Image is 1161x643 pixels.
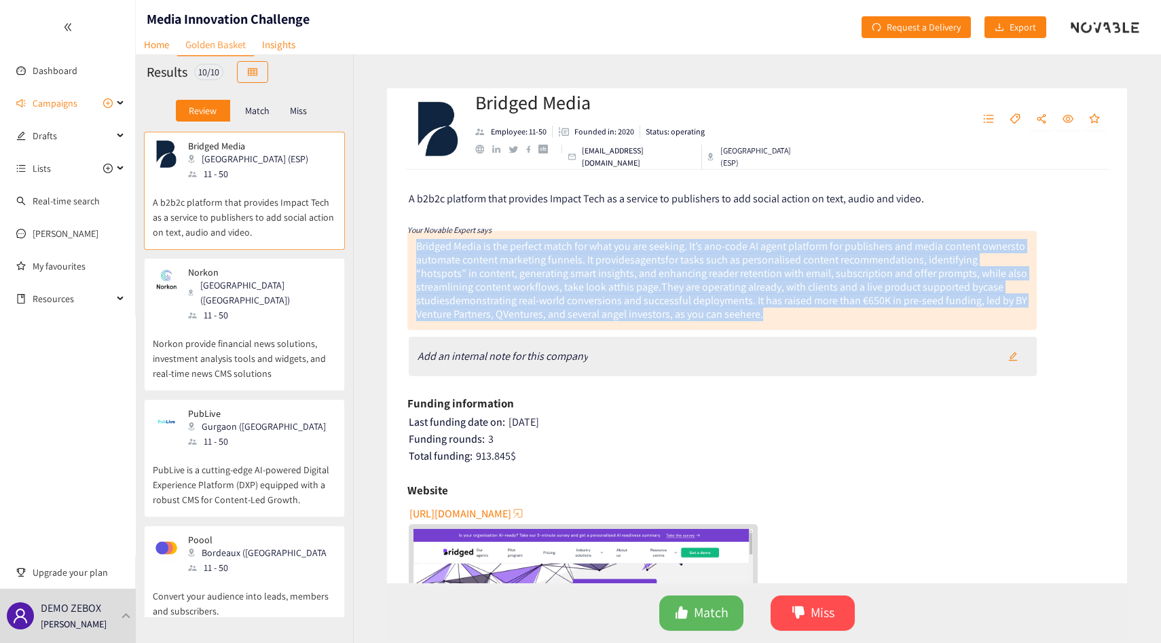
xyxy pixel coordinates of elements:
[1036,113,1047,126] span: share-alt
[1056,109,1080,130] button: eye
[194,64,223,80] div: 10 / 10
[407,225,492,235] i: Your Novable Expert says
[153,267,180,294] img: Snapshot of the company's website
[491,126,547,138] p: Employee: 11-50
[887,20,961,35] span: Request a Delivery
[418,349,588,363] i: Add an internal note for this company
[33,122,113,149] span: Drafts
[675,606,688,621] span: like
[411,102,465,156] img: Company Logo
[811,602,834,623] span: Miss
[103,98,113,108] span: plus-circle
[635,253,665,267] a: agents
[153,181,336,240] p: A b2b2c platform that provides Impact Tech as a service to publishers to add social action on tex...
[983,113,994,126] span: unordered-list
[103,164,113,173] span: plus-circle
[16,164,26,173] span: unordered-list
[188,534,327,545] p: Poool
[33,155,51,182] span: Lists
[188,545,335,560] div: Bordeaux ([GEOGRAPHIC_DATA])
[509,146,526,153] a: twitter
[153,408,180,435] img: Snapshot of the company's website
[934,496,1161,643] div: Widget de chat
[153,141,180,168] img: Snapshot of the company's website
[16,294,26,304] span: book
[188,267,327,278] p: Norkon
[646,126,705,138] p: Status: operating
[582,145,695,169] p: [EMAIL_ADDRESS][DOMAIN_NAME]
[1003,109,1027,130] button: tag
[416,280,1003,308] a: case studies
[995,22,1004,33] span: download
[237,61,268,83] button: table
[1089,113,1100,126] span: star
[188,560,335,575] div: 11 - 50
[409,449,473,463] span: Total funding:
[16,98,26,108] span: sound
[188,166,316,181] div: 11 - 50
[709,239,1016,253] a: no-code AI agent platform for publishers and media content owners
[188,278,335,308] div: [GEOGRAPHIC_DATA] ([GEOGRAPHIC_DATA])
[659,595,743,631] button: likeMatch
[416,293,1027,321] div: demonstrating real-world conversions and successful deployments. It has raised more than €650K in...
[409,449,1107,463] div: 913.845 $
[189,105,217,116] p: Review
[760,307,763,321] div: .
[188,141,308,151] p: Bridged Media
[177,34,254,56] a: Golden Basket
[409,432,485,446] span: Funding rounds:
[409,415,505,429] span: Last funding date on:
[188,419,335,434] div: Gurgaon ([GEOGRAPHIC_DATA])
[998,346,1028,367] button: edit
[771,595,855,631] button: dislikeMiss
[188,151,316,166] div: [GEOGRAPHIC_DATA] (ESP)
[740,307,760,321] a: here
[574,126,634,138] p: Founded in: 2020
[976,109,1001,130] button: unordered-list
[188,408,327,419] p: PubLive
[526,145,539,153] a: facebook
[153,575,336,619] p: Convert your audience into leads, members and subscribers.
[41,617,107,631] p: [PERSON_NAME]
[707,145,806,169] div: [GEOGRAPHIC_DATA] (ESP)
[475,126,553,138] li: Employees
[538,145,555,153] a: crunchbase
[492,145,509,153] a: linkedin
[409,191,924,206] span: A b2b2c platform that provides Impact Tech as a service to publishers to add social action on tex...
[41,600,101,617] p: DEMO ZEBOX
[12,608,29,624] span: user
[1063,113,1073,126] span: eye
[153,449,336,507] p: PubLive is a cutting-edge AI-powered Digital Experience Platform (DXP) equipped with a robust CMS...
[33,90,77,117] span: Campaigns
[16,568,26,577] span: trophy
[934,496,1161,643] iframe: Chat Widget
[245,105,270,116] p: Match
[33,285,113,312] span: Resources
[792,606,805,621] span: dislike
[136,34,177,55] a: Home
[409,433,1107,446] div: 3
[409,502,525,524] button: [URL][DOMAIN_NAME]
[862,16,971,38] button: redoRequest a Delivery
[409,416,1107,429] div: [DATE]
[1029,109,1054,130] button: share-alt
[147,10,310,29] h1: Media Innovation Challenge
[416,239,1027,321] div: Bridged Media is the perfect match for what you are seeking. It’s a to automate content marketing...
[147,62,187,81] h2: Results
[63,22,73,32] span: double-left
[16,131,26,141] span: edit
[248,67,257,78] span: table
[640,126,705,138] li: Status
[409,505,511,522] span: [URL][DOMAIN_NAME]
[1008,352,1018,363] span: edit
[553,126,640,138] li: Founded in year
[33,65,77,77] a: Dashboard
[475,145,492,153] a: website
[188,434,335,449] div: 11 - 50
[1010,113,1020,126] span: tag
[661,280,983,294] div: They are operating already, with clients and a live product supported by
[188,308,335,323] div: 11 - 50
[872,22,881,33] span: redo
[33,253,125,280] a: My favourites
[617,280,659,294] a: this page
